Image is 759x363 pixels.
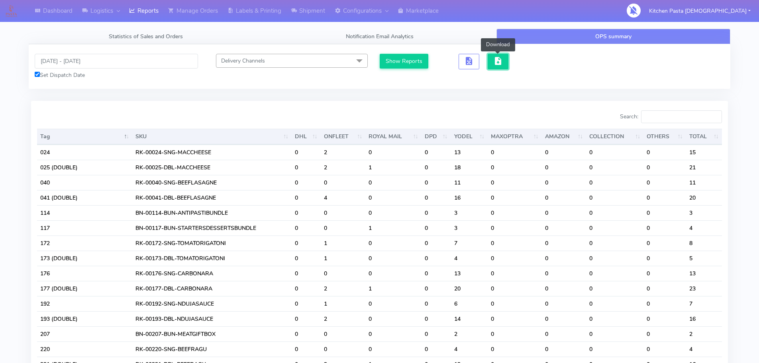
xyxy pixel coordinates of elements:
[488,145,541,160] td: 0
[586,251,643,266] td: 0
[542,341,586,357] td: 0
[542,160,586,175] td: 0
[488,235,541,251] td: 0
[292,220,321,235] td: 0
[451,190,488,205] td: 16
[321,145,366,160] td: 2
[451,326,488,341] td: 2
[35,54,198,69] input: Pick the Daterange
[321,129,366,145] th: ONFLEET : activate to sort column ascending
[686,220,722,235] td: 4
[37,326,132,341] td: 207
[292,129,321,145] th: DHL : activate to sort column ascending
[132,145,292,160] td: RK-00024-SNG-MACCHEESE
[321,175,366,190] td: 0
[37,205,132,220] td: 114
[132,326,292,341] td: BN-00207-BUN-MEATGIFTBOX
[586,220,643,235] td: 0
[422,129,451,145] th: DPD : activate to sort column ascending
[132,341,292,357] td: RK-00220-SNG-BEEFRAGU
[586,235,643,251] td: 0
[488,296,541,311] td: 0
[109,33,183,40] span: Statistics of Sales and Orders
[37,175,132,190] td: 040
[422,341,451,357] td: 0
[37,311,132,326] td: 193 (DOUBLE)
[643,220,686,235] td: 0
[451,160,488,175] td: 18
[365,326,421,341] td: 0
[542,251,586,266] td: 0
[37,281,132,296] td: 177 (DOUBLE)
[132,251,292,266] td: RK-00173-DBL-TOMATORIGATONI
[451,235,488,251] td: 7
[542,145,586,160] td: 0
[586,311,643,326] td: 0
[365,266,421,281] td: 0
[488,266,541,281] td: 0
[620,110,722,123] label: Search:
[132,160,292,175] td: RK-00025-DBL-MACCHEESE
[365,220,421,235] td: 1
[686,235,722,251] td: 8
[686,160,722,175] td: 21
[451,296,488,311] td: 6
[37,266,132,281] td: 176
[132,220,292,235] td: BN-00117-BUN-STARTERSDESSERTSBUNDLE
[488,160,541,175] td: 0
[321,266,366,281] td: 0
[37,190,132,205] td: 041 (DOUBLE)
[686,129,722,145] th: TOTAL : activate to sort column ascending
[542,326,586,341] td: 0
[542,175,586,190] td: 0
[321,160,366,175] td: 2
[643,160,686,175] td: 0
[542,220,586,235] td: 0
[321,235,366,251] td: 1
[292,145,321,160] td: 0
[365,205,421,220] td: 0
[292,205,321,220] td: 0
[292,281,321,296] td: 0
[422,205,451,220] td: 0
[686,205,722,220] td: 3
[542,281,586,296] td: 0
[365,235,421,251] td: 0
[365,175,421,190] td: 0
[451,220,488,235] td: 3
[132,266,292,281] td: RK-00176-SNG-CARBONARA
[346,33,414,40] span: Notification Email Analytics
[586,190,643,205] td: 0
[321,281,366,296] td: 2
[292,175,321,190] td: 0
[321,326,366,341] td: 0
[422,220,451,235] td: 0
[365,341,421,357] td: 0
[365,296,421,311] td: 0
[37,145,132,160] td: 024
[686,190,722,205] td: 20
[365,129,421,145] th: ROYAL MAIL : activate to sort column ascending
[422,145,451,160] td: 0
[451,281,488,296] td: 20
[586,281,643,296] td: 0
[643,311,686,326] td: 0
[686,296,722,311] td: 7
[132,281,292,296] td: RK-00177-DBL-CARBONARA
[422,235,451,251] td: 0
[365,145,421,160] td: 0
[292,235,321,251] td: 0
[422,190,451,205] td: 0
[643,296,686,311] td: 0
[586,145,643,160] td: 0
[488,281,541,296] td: 0
[37,129,132,145] th: Tag: activate to sort column descending
[365,160,421,175] td: 1
[488,129,541,145] th: MAXOPTRA : activate to sort column ascending
[37,296,132,311] td: 192
[451,311,488,326] td: 14
[586,266,643,281] td: 0
[686,311,722,326] td: 16
[221,57,265,65] span: Delivery Channels
[488,311,541,326] td: 0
